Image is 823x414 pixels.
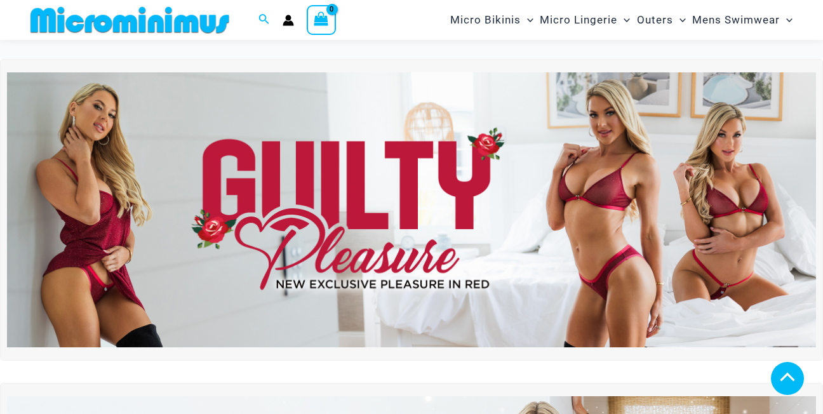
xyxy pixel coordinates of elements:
[673,4,686,36] span: Menu Toggle
[521,4,533,36] span: Menu Toggle
[689,4,796,36] a: Mens SwimwearMenu ToggleMenu Toggle
[7,72,816,347] img: Guilty Pleasures Red Lingerie
[692,4,780,36] span: Mens Swimwear
[637,4,673,36] span: Outers
[258,12,270,28] a: Search icon link
[540,4,617,36] span: Micro Lingerie
[537,4,633,36] a: Micro LingerieMenu ToggleMenu Toggle
[617,4,630,36] span: Menu Toggle
[283,15,294,26] a: Account icon link
[25,6,234,34] img: MM SHOP LOGO FLAT
[307,5,336,34] a: View Shopping Cart, empty
[780,4,793,36] span: Menu Toggle
[450,4,521,36] span: Micro Bikinis
[445,2,798,38] nav: Site Navigation
[447,4,537,36] a: Micro BikinisMenu ToggleMenu Toggle
[634,4,689,36] a: OutersMenu ToggleMenu Toggle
